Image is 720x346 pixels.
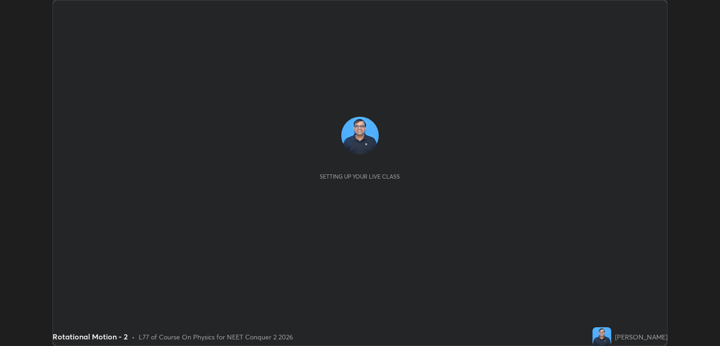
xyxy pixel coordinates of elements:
img: c8efc32e9f1a4c10bde3d70895648330.jpg [592,327,611,346]
div: Rotational Motion - 2 [52,331,128,342]
div: L77 of Course On Physics for NEET Conquer 2 2026 [139,332,293,342]
div: [PERSON_NAME] [615,332,667,342]
img: c8efc32e9f1a4c10bde3d70895648330.jpg [341,117,379,154]
div: Setting up your live class [320,173,400,180]
div: • [132,332,135,342]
